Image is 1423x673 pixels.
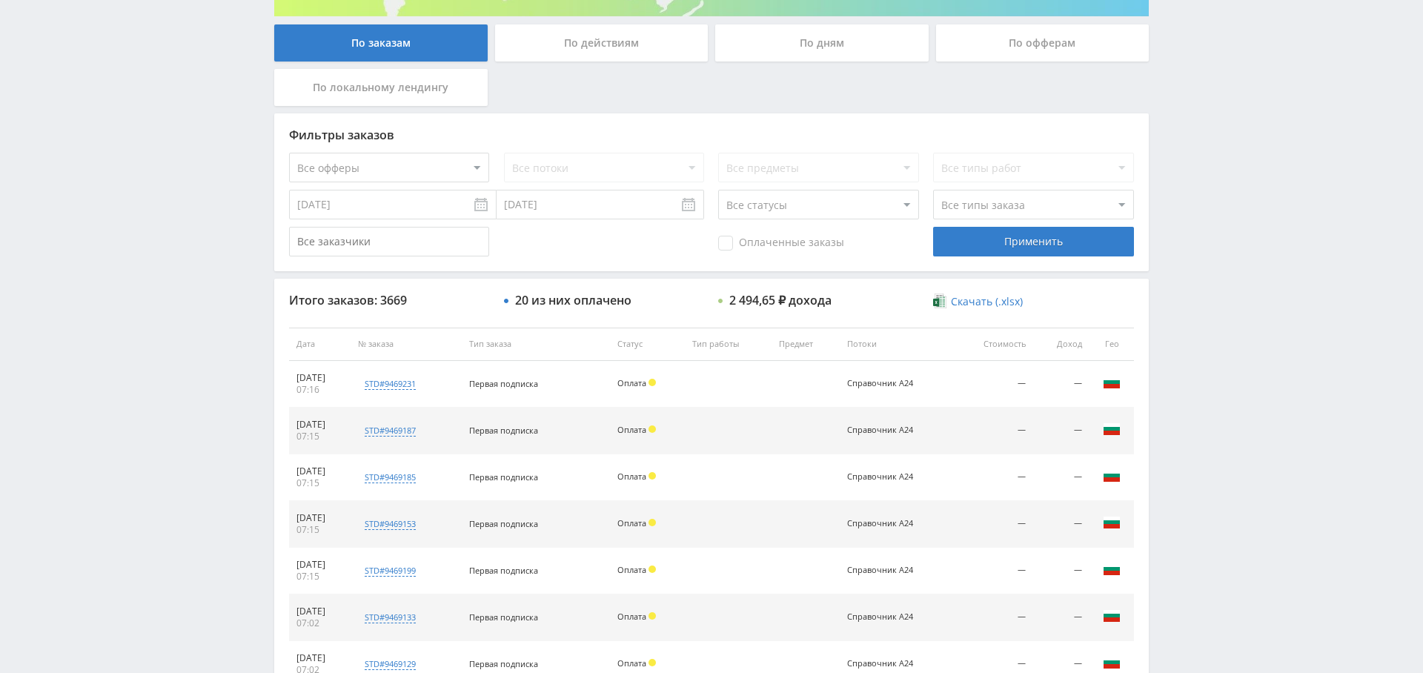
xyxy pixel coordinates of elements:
img: bgr.png [1103,514,1121,531]
span: Оплата [617,424,646,435]
img: bgr.png [1103,420,1121,438]
div: std#9469231 [365,378,416,390]
th: Гео [1089,328,1134,361]
div: Справочник А24 [847,566,914,575]
div: std#9469185 [365,471,416,483]
span: Оплата [617,471,646,482]
div: [DATE] [296,652,343,664]
div: 20 из них оплачено [515,294,631,307]
span: Первая подписка [469,658,538,669]
div: Справочник А24 [847,519,914,528]
a: Скачать (.xlsx) [933,294,1022,309]
span: Первая подписка [469,518,538,529]
img: bgr.png [1103,467,1121,485]
div: std#9469133 [365,611,416,623]
span: Первая подписка [469,611,538,623]
td: — [1033,454,1089,501]
div: По действиям [495,24,709,62]
img: bgr.png [1103,607,1121,625]
div: Итого заказов: 3669 [289,294,489,307]
td: — [953,548,1033,594]
div: Фильтры заказов [289,128,1134,142]
div: std#9469129 [365,658,416,670]
div: std#9469187 [365,425,416,437]
td: — [1033,548,1089,594]
th: № заказа [351,328,462,361]
input: Все заказчики [289,227,489,256]
td: — [1033,408,1089,454]
span: Первая подписка [469,425,538,436]
span: Оплата [617,657,646,669]
th: Доход [1033,328,1089,361]
td: — [953,454,1033,501]
span: Оплата [617,611,646,622]
td: — [953,594,1033,641]
div: 07:15 [296,431,343,442]
span: Холд [649,612,656,620]
div: 07:02 [296,617,343,629]
span: Первая подписка [469,378,538,389]
div: [DATE] [296,465,343,477]
td: — [1033,501,1089,548]
img: bgr.png [1103,374,1121,391]
div: По заказам [274,24,488,62]
div: Справочник А24 [847,425,914,435]
img: bgr.png [1103,654,1121,672]
div: По дням [715,24,929,62]
span: Оплата [617,377,646,388]
img: bgr.png [1103,560,1121,578]
th: Предмет [772,328,840,361]
div: Справочник А24 [847,659,914,669]
span: Холд [649,659,656,666]
span: Скачать (.xlsx) [951,296,1023,308]
span: Холд [649,472,656,480]
th: Тип заказа [462,328,610,361]
span: Холд [649,425,656,433]
div: std#9469153 [365,518,416,530]
div: [DATE] [296,419,343,431]
span: Оплата [617,564,646,575]
div: [DATE] [296,512,343,524]
span: Холд [649,519,656,526]
th: Тип работы [685,328,771,361]
div: Справочник А24 [847,612,914,622]
span: Холд [649,379,656,386]
td: — [1033,594,1089,641]
span: Первая подписка [469,565,538,576]
div: [DATE] [296,372,343,384]
th: Дата [289,328,351,361]
div: По офферам [936,24,1150,62]
div: 07:15 [296,524,343,536]
th: Стоимость [953,328,1033,361]
td: — [953,408,1033,454]
div: 07:16 [296,384,343,396]
div: Применить [933,227,1133,256]
div: 2 494,65 ₽ дохода [729,294,832,307]
div: 07:15 [296,477,343,489]
th: Потоки [840,328,953,361]
span: Холд [649,566,656,573]
td: — [1033,361,1089,408]
td: — [953,501,1033,548]
div: Справочник А24 [847,472,914,482]
div: 07:15 [296,571,343,583]
td: — [953,361,1033,408]
span: Оплаченные заказы [718,236,844,251]
div: Справочник А24 [847,379,914,388]
div: По локальному лендингу [274,69,488,106]
span: Оплата [617,517,646,528]
div: [DATE] [296,606,343,617]
img: xlsx [933,294,946,308]
div: [DATE] [296,559,343,571]
span: Первая подписка [469,471,538,483]
th: Статус [610,328,685,361]
div: std#9469199 [365,565,416,577]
